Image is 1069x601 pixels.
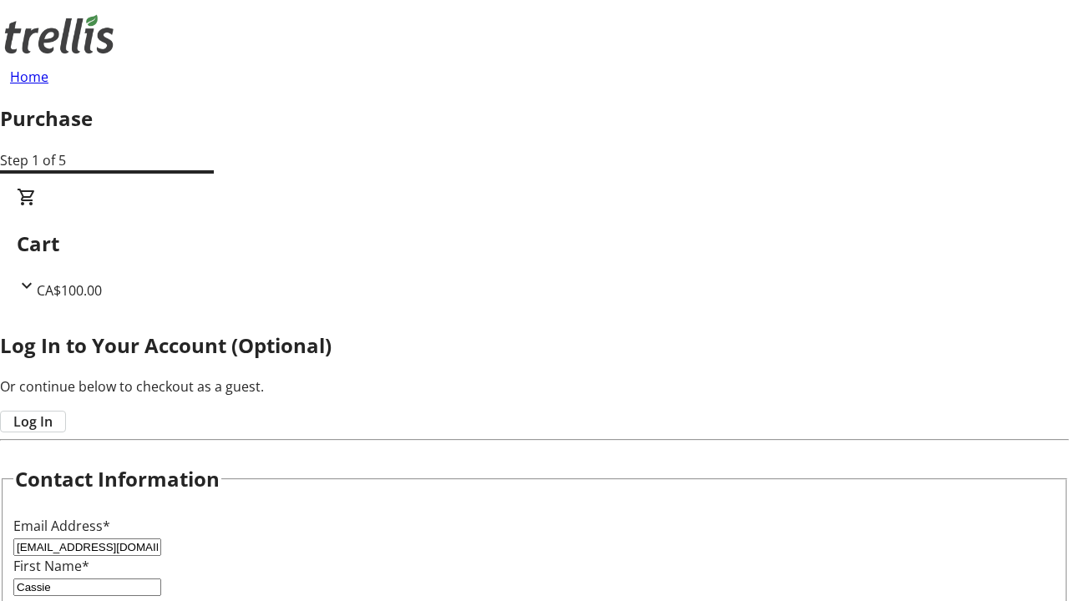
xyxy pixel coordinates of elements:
label: First Name* [13,557,89,575]
h2: Contact Information [15,464,220,494]
label: Email Address* [13,517,110,535]
span: Log In [13,412,53,432]
span: CA$100.00 [37,281,102,300]
h2: Cart [17,229,1052,259]
div: CartCA$100.00 [17,187,1052,300]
